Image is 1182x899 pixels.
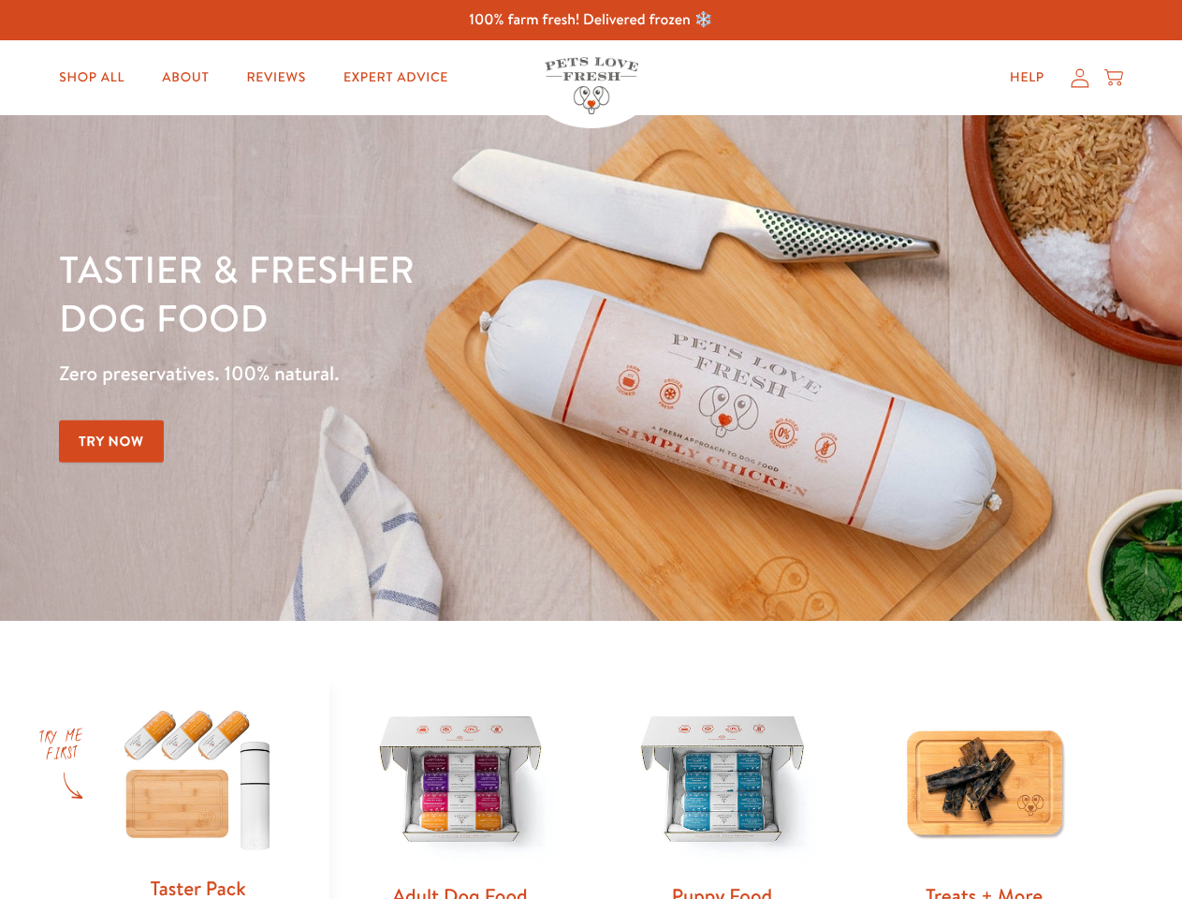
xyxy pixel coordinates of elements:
a: Reviews [231,59,320,96]
a: Shop All [44,59,139,96]
a: Help [995,59,1059,96]
a: Try Now [59,420,164,463]
a: Expert Advice [328,59,463,96]
a: About [147,59,224,96]
p: Zero preservatives. 100% natural. [59,357,768,391]
h1: Tastier & fresher dog food [59,244,768,342]
img: Pets Love Fresh [545,57,638,114]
